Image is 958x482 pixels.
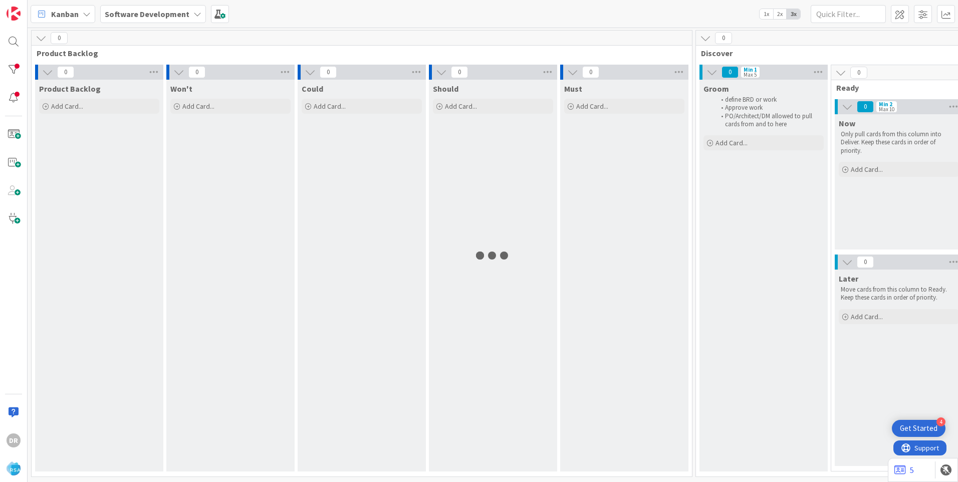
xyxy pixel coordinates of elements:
span: Add Card... [576,102,608,111]
span: Should [433,84,458,94]
span: 0 [850,67,867,79]
span: Discover [701,48,958,58]
span: 0 [188,66,205,78]
span: Add Card... [445,102,477,111]
span: 0 [857,101,874,113]
span: Product Backlog [39,84,101,94]
span: Add Card... [182,102,214,111]
span: Later [839,274,858,284]
span: Support [21,2,46,14]
p: Move cards from this column to Ready. Keep these cards in order of priority. [841,286,957,302]
span: 0 [57,66,74,78]
span: Add Card... [851,165,883,174]
span: 0 [320,66,337,78]
span: 2x [773,9,787,19]
span: Add Card... [51,102,83,111]
span: 0 [715,32,732,44]
div: DR [7,433,21,447]
span: Add Card... [851,312,883,321]
b: Software Development [105,9,189,19]
span: 0 [857,256,874,268]
li: PO/Architect/DM allowed to pull cards from and to here [715,112,822,129]
li: define BRD or work [715,96,822,104]
input: Quick Filter... [811,5,886,23]
span: Could [302,84,323,94]
div: Max 10 [879,107,894,112]
div: Max 5 [744,72,757,77]
div: 4 [936,417,945,426]
span: Now [839,118,855,128]
span: 0 [451,66,468,78]
a: 5 [894,464,914,476]
span: 0 [722,66,739,78]
li: Approve work [715,104,822,112]
span: 0 [51,32,68,44]
span: Groom [703,84,729,94]
span: Add Card... [715,138,748,147]
span: Won't [170,84,192,94]
p: Only pull cards from this column into Deliver. Keep these cards in order of priority. [841,130,957,155]
span: Ready [836,83,954,93]
span: Add Card... [314,102,346,111]
div: Min 2 [879,102,892,107]
img: avatar [7,461,21,475]
span: Product Backlog [37,48,679,58]
span: 0 [582,66,599,78]
span: Kanban [51,8,79,20]
span: 1x [760,9,773,19]
span: Must [564,84,582,94]
div: Min 1 [744,67,757,72]
img: Visit kanbanzone.com [7,7,21,21]
div: Open Get Started checklist, remaining modules: 4 [892,420,945,437]
span: 3x [787,9,800,19]
div: Get Started [900,423,937,433]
